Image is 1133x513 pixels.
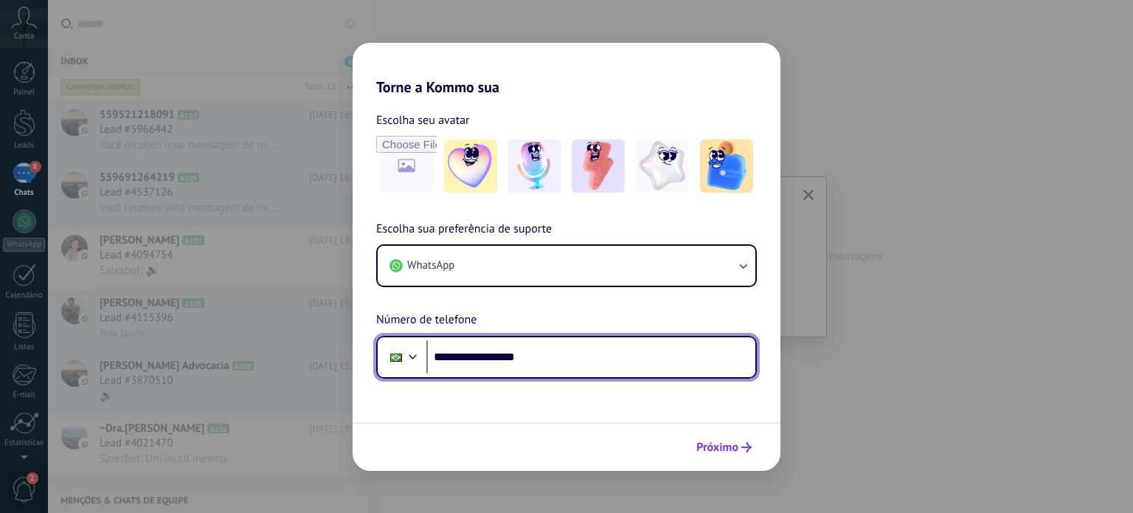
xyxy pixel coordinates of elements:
[572,140,625,193] img: -3.jpeg
[508,140,561,193] img: -2.jpeg
[376,220,552,239] span: Escolha sua preferência de suporte
[700,140,753,193] img: -5.jpeg
[353,43,780,96] h2: Torne a Kommo sua
[444,140,497,193] img: -1.jpeg
[376,111,470,130] span: Escolha seu avatar
[407,258,454,273] span: WhatsApp
[696,442,738,452] span: Próximo
[690,435,758,460] button: Próximo
[382,342,410,373] div: Brazil: + 55
[636,140,689,193] img: -4.jpeg
[376,311,477,330] span: Número de telefone
[378,246,755,286] button: WhatsApp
